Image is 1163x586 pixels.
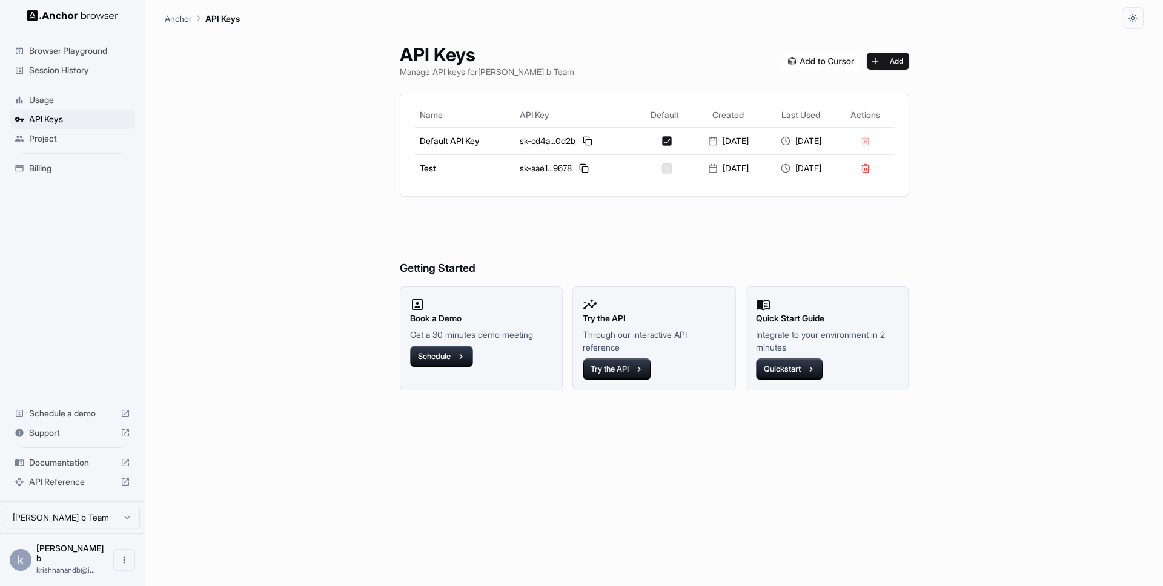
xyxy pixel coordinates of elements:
[583,328,726,354] p: Through our interactive API reference
[165,12,192,25] p: Anchor
[10,472,135,492] div: API Reference
[515,103,637,127] th: API Key
[415,103,515,127] th: Name
[10,41,135,61] div: Browser Playground
[756,358,823,380] button: Quickstart
[10,453,135,472] div: Documentation
[113,549,135,571] button: Open menu
[10,159,135,178] div: Billing
[697,135,760,147] div: [DATE]
[10,110,135,129] div: API Keys
[29,456,116,469] span: Documentation
[756,312,899,325] h2: Quick Start Guide
[10,549,31,571] div: k
[577,161,591,176] button: Copy API key
[697,162,760,174] div: [DATE]
[29,45,130,57] span: Browser Playground
[520,134,632,148] div: sk-cd4a...0d2b
[10,404,135,423] div: Schedule a demo
[205,12,240,25] p: API Keys
[29,162,130,174] span: Billing
[29,94,130,106] span: Usage
[410,312,553,325] h2: Book a Demo
[10,90,135,110] div: Usage
[583,358,651,380] button: Try the API
[769,162,832,174] div: [DATE]
[10,129,135,148] div: Project
[769,135,832,147] div: [DATE]
[165,12,240,25] nav: breadcrumb
[415,127,515,154] td: Default API Key
[29,113,130,125] span: API Keys
[764,103,837,127] th: Last Used
[36,565,95,574] span: krishnanandb@imagineers.dev
[29,133,130,145] span: Project
[637,103,692,127] th: Default
[400,44,574,65] h1: API Keys
[27,10,118,21] img: Anchor Logo
[415,154,515,182] td: Test
[520,161,632,176] div: sk-aae1...9678
[29,476,116,488] span: API Reference
[10,61,135,80] div: Session History
[36,543,104,563] span: krishnanand b
[867,53,909,70] button: Add
[10,423,135,443] div: Support
[400,65,574,78] p: Manage API keys for [PERSON_NAME] b Team
[410,346,473,367] button: Schedule
[400,211,909,277] h6: Getting Started
[410,328,553,341] p: Get a 30 minutes demo meeting
[583,312,726,325] h2: Try the API
[783,53,860,70] img: Add anchorbrowser MCP server to Cursor
[756,328,899,354] p: Integrate to your environment in 2 minutes
[692,103,765,127] th: Created
[29,427,116,439] span: Support
[837,103,894,127] th: Actions
[580,134,595,148] button: Copy API key
[29,64,130,76] span: Session History
[29,407,116,420] span: Schedule a demo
